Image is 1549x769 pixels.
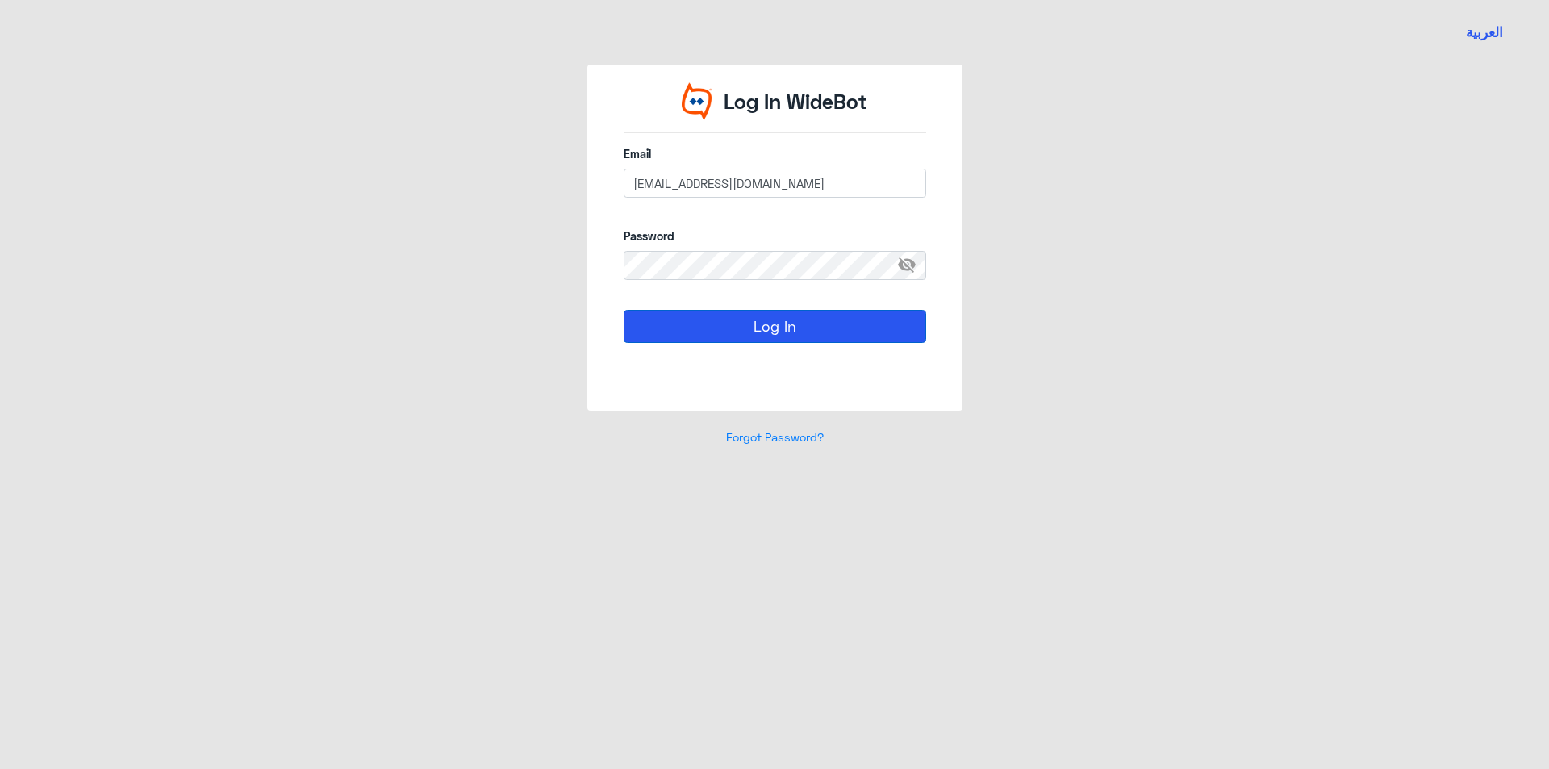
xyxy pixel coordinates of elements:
[682,82,712,120] img: Widebot Logo
[624,228,926,244] label: Password
[624,310,926,342] button: Log In
[1456,12,1513,52] a: Switch language
[1466,23,1503,43] button: العربية
[726,430,824,444] a: Forgot Password?
[897,251,926,280] span: visibility_off
[624,145,926,162] label: Email
[724,86,867,117] p: Log In WideBot
[624,169,926,198] input: Enter your email here...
